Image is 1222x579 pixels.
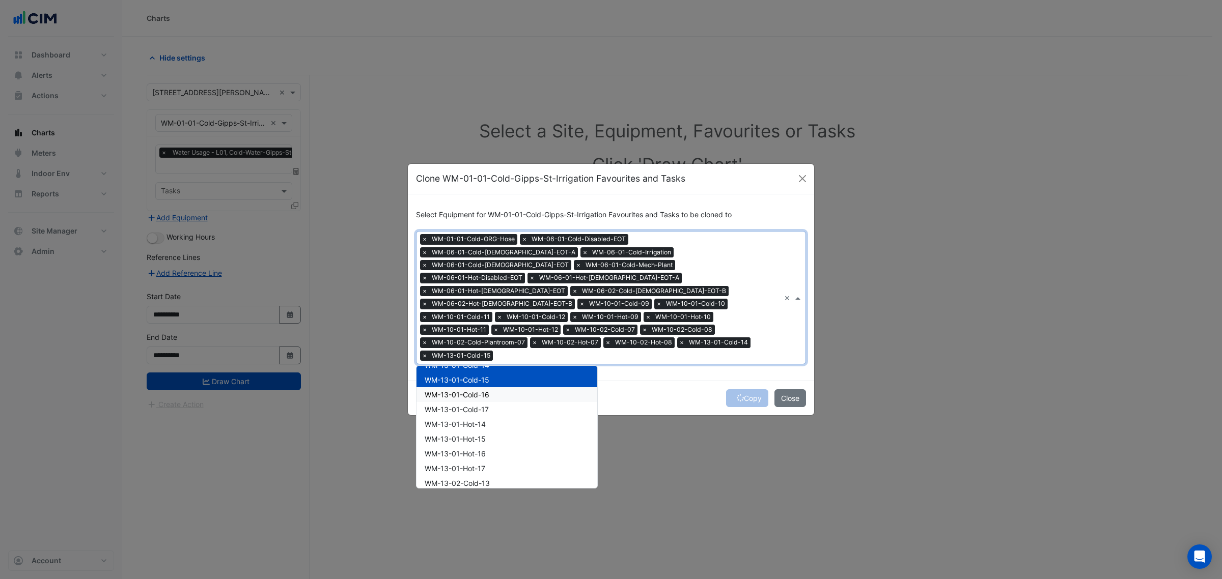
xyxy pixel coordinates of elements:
span: × [420,286,429,296]
span: WM-06-02-Cold-[DEMOGRAPHIC_DATA]-EOT-B [579,286,729,296]
span: WM-06-01-Hot-Disabled-EOT [429,273,525,283]
span: WM-13-01-Cold-16 [425,390,489,399]
span: WM-10-02-Cold-07 [572,325,637,335]
span: WM-06-01-Hot-[DEMOGRAPHIC_DATA]-EOT [429,286,568,296]
span: WM-06-01-Cold-Mech-Plant [583,260,675,270]
span: WM-13-01-Hot-15 [425,435,486,443]
span: WM-13-01-Cold-17 [425,405,489,414]
h5: Clone WM-01-01-Cold-Gipps-St-Irrigation Favourites and Tasks [416,172,685,185]
span: WM-10-01-Cold-11 [429,312,492,322]
span: × [530,337,539,348]
span: × [420,337,429,348]
span: WM-13-01-Hot-14 [425,420,486,428]
span: × [563,325,572,335]
span: × [491,325,501,335]
span: WM-06-01-Cold-[DEMOGRAPHIC_DATA]-EOT [429,260,571,270]
span: × [420,247,429,257]
span: WM-10-02-Cold-08 [649,325,715,335]
span: WM-06-01-Cold-[DEMOGRAPHIC_DATA]-EOT-A [429,247,578,257]
span: WM-10-01-Cold-09 [587,299,652,309]
span: × [677,337,686,348]
span: WM-10-01-Hot-10 [653,312,713,322]
span: WM-13-01-Cold-15 [429,351,493,361]
div: Options List [416,366,597,488]
span: WM-10-01-Hot-09 [579,312,641,322]
span: × [644,312,653,322]
h6: Select Equipment for WM-01-01-Cold-Gipps-St-Irrigation Favourites and Tasks to be cloned to [416,211,806,219]
span: WM-10-02-Hot-08 [613,337,675,348]
span: × [420,234,429,244]
span: × [570,286,579,296]
span: × [527,273,537,283]
span: WM-01-01-Cold-ORG-Hose [429,234,517,244]
span: × [654,299,663,309]
span: WM-13-01-Cold-15 [425,375,489,384]
span: WM-06-01-Hot-[DEMOGRAPHIC_DATA]-EOT-A [537,273,682,283]
button: Close [774,389,806,407]
span: WM-10-01-Hot-12 [501,325,561,335]
div: Open Intercom Messenger [1187,544,1212,569]
span: × [420,351,429,361]
span: WM-13-02-Cold-13 [425,479,490,487]
span: WM-10-02-Hot-07 [539,337,601,348]
span: × [574,260,583,270]
span: WM-06-02-Hot-[DEMOGRAPHIC_DATA]-EOT-B [429,299,575,309]
span: WM-13-01-Cold-14 [425,361,489,369]
span: Clear [784,293,793,303]
span: WM-10-01-Cold-12 [504,312,568,322]
span: WM-10-02-Cold-Plantroom-07 [429,337,527,348]
span: × [495,312,504,322]
span: WM-13-01-Hot-16 [425,449,486,458]
span: × [420,299,429,309]
span: × [640,325,649,335]
span: × [580,247,590,257]
span: × [570,312,579,322]
span: × [603,337,613,348]
button: Close [795,171,810,186]
span: WM-06-01-Cold-Irrigation [590,247,674,257]
span: WM-10-01-Hot-11 [429,325,489,335]
span: × [520,234,529,244]
span: × [577,299,587,309]
span: WM-10-01-Cold-10 [663,299,728,309]
span: × [420,260,429,270]
span: × [420,273,429,283]
span: WM-13-01-Hot-17 [425,464,485,473]
span: WM-13-01-Cold-14 [686,337,751,348]
span: WM-06-01-Cold-Disabled-EOT [529,234,628,244]
span: × [420,325,429,335]
span: × [420,312,429,322]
